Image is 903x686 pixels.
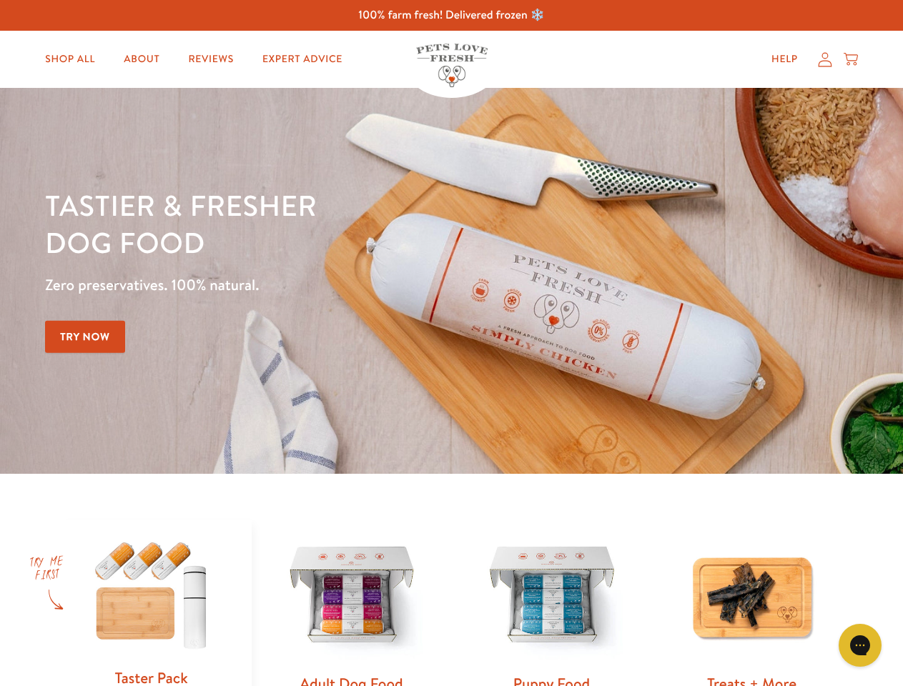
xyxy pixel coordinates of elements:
[416,44,488,87] img: Pets Love Fresh
[45,272,587,298] p: Zero preservatives. 100% natural.
[177,45,245,74] a: Reviews
[760,45,809,74] a: Help
[112,45,171,74] a: About
[34,45,107,74] a: Shop All
[45,321,125,353] a: Try Now
[832,619,889,672] iframe: Gorgias live chat messenger
[45,187,587,261] h1: Tastier & fresher dog food
[251,45,354,74] a: Expert Advice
